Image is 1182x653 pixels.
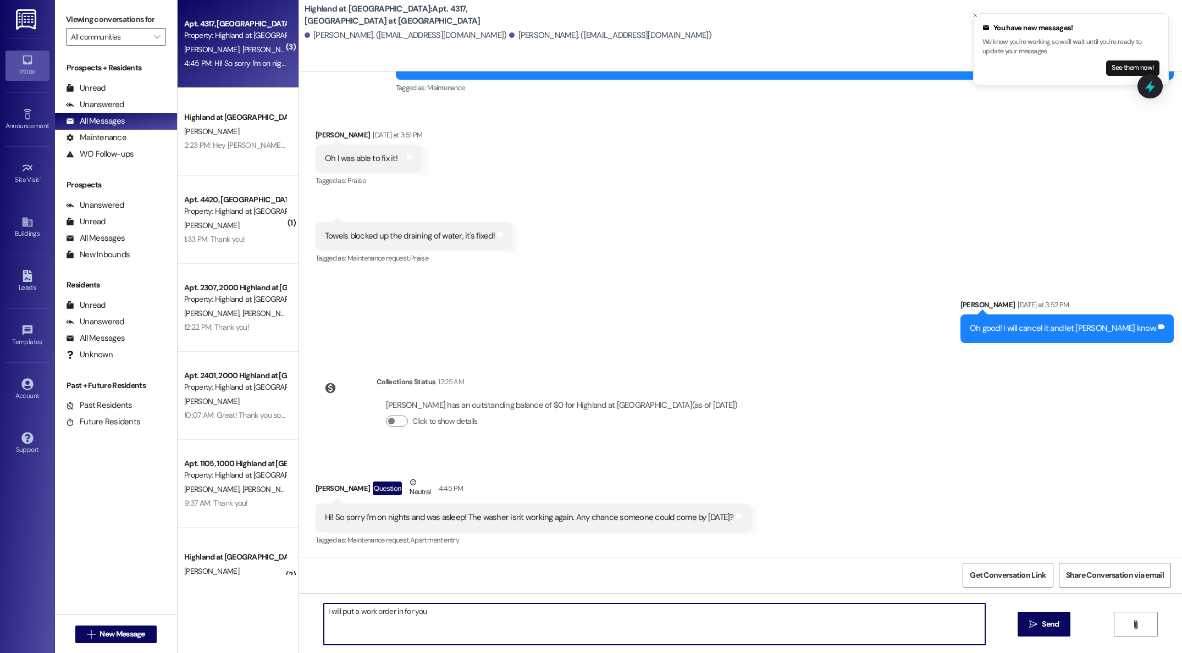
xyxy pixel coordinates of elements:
div: Prospects + Residents [55,62,177,74]
div: Property: Highland at [GEOGRAPHIC_DATA] [184,381,286,393]
span: New Message [100,628,145,640]
a: Templates • [5,321,49,351]
div: Apt. 2401, 2000 Highland at [GEOGRAPHIC_DATA] [184,370,286,381]
label: Viewing conversations for [66,11,166,28]
span: Praise [347,176,366,185]
div: Unread [66,82,106,94]
span: [PERSON_NAME] [184,566,239,576]
button: New Message [75,626,157,643]
div: [PERSON_NAME] [316,477,752,503]
div: Maintenance [66,132,126,143]
div: Unknown [66,349,113,361]
span: Maintenance [427,83,465,92]
textarea: I will put a work order in for you [324,604,985,645]
div: Hi! So sorry I'm on nights and was asleep! The washer isn't working again. Any chance someone cou... [325,512,734,523]
span: • [42,336,44,344]
div: Neutral [407,477,433,500]
div: Apt. 4317, [GEOGRAPHIC_DATA] at [GEOGRAPHIC_DATA] [184,18,286,30]
div: 12:22 PM: Thank you! [184,322,249,332]
div: Unanswered [66,200,124,211]
div: 12:25 AM [435,376,464,388]
button: See them now! [1106,60,1159,76]
div: Apt. 1105, 1000 Highland at [GEOGRAPHIC_DATA] [184,458,286,469]
span: [PERSON_NAME] [184,484,242,494]
div: Past + Future Residents [55,380,177,391]
span: • [40,174,41,182]
div: Apt. 2307, 2000 Highland at [GEOGRAPHIC_DATA] [184,282,286,294]
span: [PERSON_NAME] [184,396,239,406]
div: All Messages [66,233,125,244]
span: [PERSON_NAME] [242,45,297,54]
div: Question [373,482,402,495]
div: All Messages [66,115,125,127]
button: Send [1018,612,1071,637]
div: [PERSON_NAME]. ([EMAIL_ADDRESS][DOMAIN_NAME]) [305,30,507,41]
span: Apartment entry [410,535,459,545]
div: 2:23 PM: Hey [PERSON_NAME]! Your application has been approved! Are you and [PERSON_NAME] good wi... [184,140,704,150]
span: • [49,120,51,128]
button: Close toast [970,10,981,21]
span: [PERSON_NAME] [184,45,242,54]
span: Send [1042,618,1059,630]
span: Maintenance request , [347,535,410,545]
div: Oh I was able to fix it! [325,153,397,164]
div: Property: Highland at [GEOGRAPHIC_DATA] [184,469,286,481]
div: [DATE] at 3:52 PM [1015,299,1069,311]
span: Get Conversation Link [970,569,1046,581]
i:  [87,630,95,639]
div: Unanswered [66,99,124,110]
div: 4:45 PM: Hi! So sorry I'm on nights and was asleep! The washer isn't working again. Any chance so... [184,58,592,68]
div: Highland at [GEOGRAPHIC_DATA] [184,112,286,123]
div: Tagged as: [316,250,512,266]
a: Buildings [5,213,49,242]
div: Collections Status [377,376,435,388]
a: Leads [5,267,49,296]
a: Inbox [5,51,49,80]
label: Click to show details [412,416,477,427]
div: Property: Highland at [GEOGRAPHIC_DATA] [184,30,286,41]
div: All Messages [66,333,125,344]
div: Property: Highland at [GEOGRAPHIC_DATA] [184,294,286,305]
div: [PERSON_NAME]. ([EMAIL_ADDRESS][DOMAIN_NAME]) [509,30,711,41]
img: ResiDesk Logo [16,9,38,30]
div: Highland at [GEOGRAPHIC_DATA] [184,551,286,563]
b: Highland at [GEOGRAPHIC_DATA]: Apt. 4317, [GEOGRAPHIC_DATA] at [GEOGRAPHIC_DATA] [305,3,524,27]
span: Praise [410,253,428,263]
span: [PERSON_NAME] [242,308,297,318]
span: [PERSON_NAME] [184,220,239,230]
div: WO Follow-ups [66,148,134,160]
a: Account [5,375,49,405]
div: Towels blocked up the draining of water, it's fixed! [325,230,495,242]
input: All communities [71,28,148,46]
div: New Inbounds [66,249,130,261]
span: [PERSON_NAME] [184,126,239,136]
div: 10:07 AM: Great! Thank you so much! [184,410,303,420]
div: [PERSON_NAME] [316,129,423,145]
div: Tagged as: [316,532,752,548]
div: Residents [55,279,177,291]
div: [PERSON_NAME] [960,299,1174,314]
div: Apt. 4420, [GEOGRAPHIC_DATA] at [GEOGRAPHIC_DATA] [184,194,286,206]
a: Site Visit • [5,159,49,189]
div: Tagged as: [396,80,1174,96]
div: 4:45 PM [436,483,463,494]
span: [PERSON_NAME] [242,484,297,494]
button: Get Conversation Link [963,563,1053,588]
p: We know you're working, so we'll wait until you're ready to update your messages. [982,37,1159,57]
i:  [154,32,160,41]
span: Share Conversation via email [1066,569,1164,581]
button: Share Conversation via email [1059,563,1171,588]
div: [PERSON_NAME] has an outstanding balance of $0 for Highland at [GEOGRAPHIC_DATA] (as of [DATE]) [386,400,738,411]
div: 9:37 AM: Thank you! [184,498,248,508]
a: Support [5,429,49,458]
div: Past Residents [66,400,132,411]
div: You have new messages! [982,23,1159,34]
div: Property: Highland at [GEOGRAPHIC_DATA] [184,206,286,217]
div: Oh good! I will cancel it and let [PERSON_NAME] know. [970,323,1156,334]
div: Unread [66,216,106,228]
div: Future Residents [66,416,140,428]
i:  [1029,620,1037,629]
div: Prospects [55,179,177,191]
span: Maintenance request , [347,253,410,263]
div: Tagged as: [316,173,423,189]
